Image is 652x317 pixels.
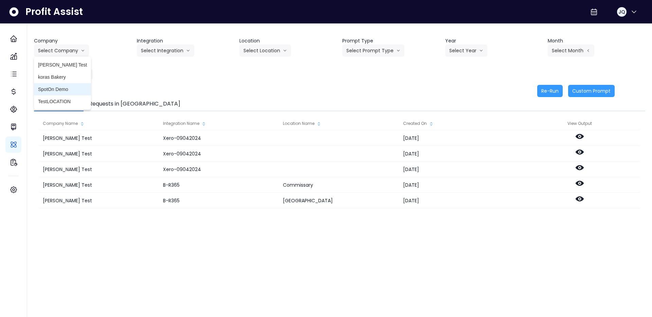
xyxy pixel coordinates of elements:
button: Select Prompt Typearrow down line [342,44,404,57]
span: TestLOCATION [38,98,87,105]
div: [DATE] [400,193,520,208]
div: B-R365 [160,193,279,208]
svg: arrow down line [186,47,190,54]
button: Select Yeararrow down line [445,44,487,57]
div: Created On [400,117,520,130]
span: SpotOn Demo [38,86,87,93]
header: Prompt Type [342,37,440,44]
span: JQ [618,8,625,15]
button: Select Montharrow left line [548,44,594,57]
span: koras Bakery [38,74,87,80]
div: View Output [520,117,640,130]
svg: sort [79,121,85,127]
div: Company Name [39,117,159,130]
div: Location Name [279,117,399,130]
div: [GEOGRAPHIC_DATA] [279,193,399,208]
div: [PERSON_NAME] Test [39,193,159,208]
header: Month [548,37,645,44]
button: Select Locationarrow down line [239,44,291,57]
header: Integration [137,37,234,44]
svg: sort [429,121,434,127]
header: Company [34,37,131,44]
svg: arrow down line [81,47,85,54]
div: [DATE] [400,177,520,193]
div: Integration Name [160,117,279,130]
div: [DATE] [400,146,520,162]
svg: sort [201,121,206,127]
span: [PERSON_NAME] Test [38,61,87,68]
div: [DATE] [400,130,520,146]
header: Location [239,37,337,44]
div: [PERSON_NAME] Test [39,177,159,193]
div: [PERSON_NAME] Test [39,130,159,146]
svg: sort [316,121,322,127]
svg: arrow down line [283,47,287,54]
div: Xero-09042024 [160,162,279,177]
button: Re-Run [537,85,563,97]
button: Custom Prompt [568,85,615,97]
div: [DATE] [400,162,520,177]
div: [PERSON_NAME] Test [39,162,159,177]
svg: arrow down line [396,47,400,54]
svg: arrow left line [586,47,590,54]
div: [PERSON_NAME] Test [39,146,159,162]
button: Select Integrationarrow down line [137,44,194,57]
header: Year [445,37,543,44]
div: Commissary [279,177,399,193]
button: Select Companyarrow down line [34,44,89,57]
button: Requests in [GEOGRAPHIC_DATA] [84,97,186,111]
span: Profit Assist [25,6,83,18]
div: Xero-09042024 [160,146,279,162]
ul: Select Companyarrow down line [34,57,91,110]
div: Xero-09042024 [160,130,279,146]
svg: arrow down line [479,47,483,54]
div: B-R365 [160,177,279,193]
